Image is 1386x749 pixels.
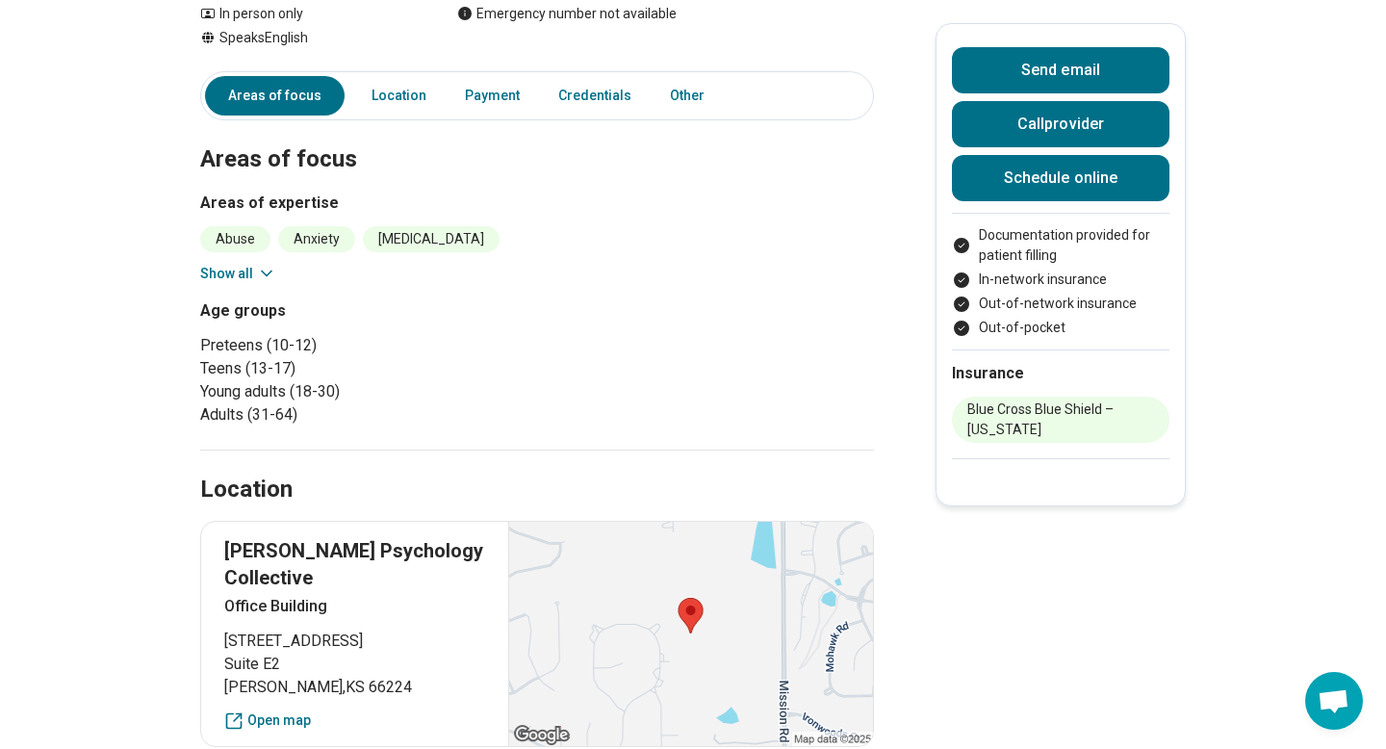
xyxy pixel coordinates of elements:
h2: Insurance [952,362,1169,385]
li: Abuse [200,226,270,252]
a: Credentials [547,76,643,116]
li: In-network insurance [952,270,1169,290]
h2: Areas of focus [200,97,874,176]
div: Open chat [1305,672,1363,730]
li: Out-of-network insurance [952,294,1169,314]
span: [PERSON_NAME] , KS 66224 [224,676,485,699]
a: Areas of focus [205,76,345,116]
div: In person only [200,4,419,24]
h2: Location [200,474,293,506]
a: Location [360,76,438,116]
li: Anxiety [278,226,355,252]
li: Documentation provided for patient filling [952,225,1169,266]
li: Out-of-pocket [952,318,1169,338]
div: Speaks English [200,28,419,48]
a: Payment [453,76,531,116]
button: Callprovider [952,101,1169,147]
span: [STREET_ADDRESS] [224,630,485,653]
p: [PERSON_NAME] Psychology Collective [224,537,485,591]
h3: Age groups [200,299,529,323]
li: Preteens (10-12) [200,334,529,357]
h3: Areas of expertise [200,192,874,215]
ul: Payment options [952,225,1169,338]
div: Emergency number not available [457,4,677,24]
button: Send email [952,47,1169,93]
a: Open map [224,710,485,731]
li: Young adults (18-30) [200,380,529,403]
li: Teens (13-17) [200,357,529,380]
li: Adults (31-64) [200,403,529,426]
a: Other [658,76,728,116]
li: [MEDICAL_DATA] [363,226,500,252]
li: Blue Cross Blue Shield – [US_STATE] [952,397,1169,443]
span: Suite E2 [224,653,485,676]
a: Schedule online [952,155,1169,201]
p: Office Building [224,595,485,618]
button: Show all [200,264,276,284]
